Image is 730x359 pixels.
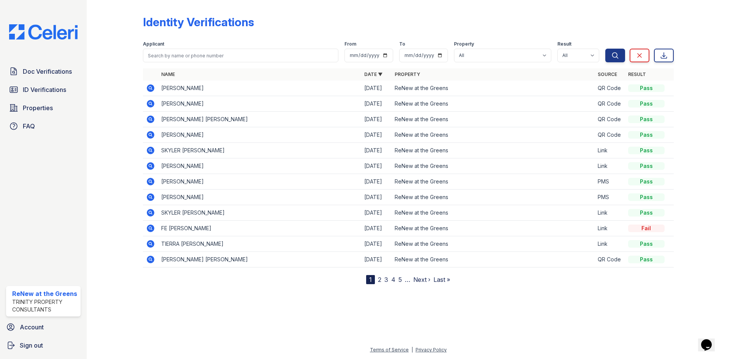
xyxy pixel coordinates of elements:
[158,205,361,221] td: SKYLER [PERSON_NAME]
[158,252,361,267] td: [PERSON_NAME] [PERSON_NAME]
[6,119,81,134] a: FAQ
[595,127,625,143] td: QR Code
[628,71,646,77] a: Result
[23,103,53,112] span: Properties
[405,275,410,284] span: …
[392,174,595,190] td: ReNew at the Greens
[398,276,402,283] a: 5
[595,252,625,267] td: QR Code
[411,347,413,353] div: |
[158,143,361,158] td: SKYLER [PERSON_NAME]
[557,41,571,47] label: Result
[23,122,35,131] span: FAQ
[12,289,78,298] div: ReNew at the Greens
[433,276,450,283] a: Last »
[698,329,722,351] iframe: chat widget
[20,323,44,332] span: Account
[392,127,595,143] td: ReNew at the Greens
[392,158,595,174] td: ReNew at the Greens
[361,252,392,267] td: [DATE]
[628,193,665,201] div: Pass
[392,252,595,267] td: ReNew at the Greens
[6,100,81,115] a: Properties
[344,41,356,47] label: From
[361,190,392,205] td: [DATE]
[378,276,381,283] a: 2
[399,41,405,47] label: To
[628,178,665,185] div: Pass
[595,236,625,252] td: Link
[23,85,66,94] span: ID Verifications
[628,84,665,92] div: Pass
[361,81,392,96] td: [DATE]
[361,143,392,158] td: [DATE]
[361,127,392,143] td: [DATE]
[143,41,164,47] label: Applicant
[595,96,625,112] td: QR Code
[158,112,361,127] td: [PERSON_NAME] [PERSON_NAME]
[595,112,625,127] td: QR Code
[158,236,361,252] td: TIERRA [PERSON_NAME]
[595,143,625,158] td: Link
[158,174,361,190] td: [PERSON_NAME]
[454,41,474,47] label: Property
[143,49,338,62] input: Search by name or phone number
[20,341,43,350] span: Sign out
[628,240,665,248] div: Pass
[158,158,361,174] td: [PERSON_NAME]
[366,275,375,284] div: 1
[628,162,665,170] div: Pass
[628,147,665,154] div: Pass
[628,115,665,123] div: Pass
[392,81,595,96] td: ReNew at the Greens
[391,276,395,283] a: 4
[361,221,392,236] td: [DATE]
[361,112,392,127] td: [DATE]
[598,71,617,77] a: Source
[370,347,409,353] a: Terms of Service
[158,190,361,205] td: [PERSON_NAME]
[6,82,81,97] a: ID Verifications
[595,81,625,96] td: QR Code
[628,131,665,139] div: Pass
[6,64,81,79] a: Doc Verifications
[3,319,84,335] a: Account
[161,71,175,77] a: Name
[628,209,665,217] div: Pass
[628,225,665,232] div: Fail
[3,338,84,353] a: Sign out
[384,276,388,283] a: 3
[595,221,625,236] td: Link
[413,276,430,283] a: Next ›
[628,100,665,108] div: Pass
[392,190,595,205] td: ReNew at the Greens
[628,256,665,263] div: Pass
[158,81,361,96] td: [PERSON_NAME]
[392,143,595,158] td: ReNew at the Greens
[392,96,595,112] td: ReNew at the Greens
[158,96,361,112] td: [PERSON_NAME]
[416,347,447,353] a: Privacy Policy
[361,205,392,221] td: [DATE]
[12,298,78,313] div: Trinity Property Consultants
[392,236,595,252] td: ReNew at the Greens
[595,190,625,205] td: PMS
[595,174,625,190] td: PMS
[158,127,361,143] td: [PERSON_NAME]
[158,221,361,236] td: FE [PERSON_NAME]
[361,236,392,252] td: [DATE]
[3,24,84,40] img: CE_Logo_Blue-a8612792a0a2168367f1c8372b55b34899dd931a85d93a1a3d3e32e68fde9ad4.png
[395,71,420,77] a: Property
[392,112,595,127] td: ReNew at the Greens
[392,221,595,236] td: ReNew at the Greens
[361,158,392,174] td: [DATE]
[23,67,72,76] span: Doc Verifications
[392,205,595,221] td: ReNew at the Greens
[143,15,254,29] div: Identity Verifications
[595,158,625,174] td: Link
[595,205,625,221] td: Link
[361,96,392,112] td: [DATE]
[361,174,392,190] td: [DATE]
[364,71,382,77] a: Date ▼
